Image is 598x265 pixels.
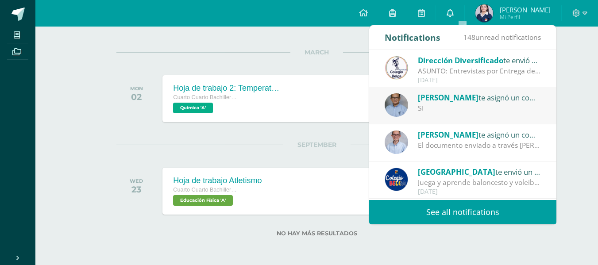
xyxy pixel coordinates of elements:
[173,94,239,100] span: Cuarto Cuarto Bachillerato en Ciencias y Letras con Orientación en Computación
[418,129,541,140] div: te asignó un comentario en 'Avance de ensayo final' para 'Filosofía'
[418,177,541,188] div: Juega y aprende baloncesto y voleibol: ¡Participa en nuestro Curso de Vacaciones! Costo: Q300.00 ...
[385,168,408,191] img: 919ad801bb7643f6f997765cf4083301.png
[290,48,343,56] span: MARCH
[418,92,541,103] div: te asignó un comentario en 'Relato corto corregido' para 'Expresión Artística'
[500,13,551,21] span: Mi Perfil
[385,56,408,80] img: 544bf8086bc8165e313644037ea68f8d.png
[385,131,408,154] img: 05091304216df6e21848a617ddd75094.png
[418,55,503,65] span: Dirección Diversificado
[500,5,551,14] span: [PERSON_NAME]
[418,130,478,140] span: [PERSON_NAME]
[463,32,541,42] span: unread notifications
[130,85,143,92] div: MON
[385,25,440,50] div: Notifications
[283,141,351,149] span: SEPTEMBER
[418,66,541,76] div: ASUNTO: Entrevistas por Entrega de Notas Cuarta Unidad: ASUNTO: Entrevistas por Entrega de Notas ...
[173,195,233,206] span: Educación Física 'A'
[475,4,493,22] img: dec8df1200ccd7bd8674d58b6835b718.png
[418,167,495,177] span: [GEOGRAPHIC_DATA]
[130,178,143,184] div: WED
[418,77,541,84] div: [DATE]
[418,166,541,177] div: te envió un aviso
[116,230,517,237] label: No hay más resultados
[463,32,475,42] span: 148
[173,84,279,93] div: Hoja de trabajo 2: Temperatura
[418,92,478,103] span: [PERSON_NAME]
[173,176,262,185] div: Hoja de trabajo Atletismo
[130,184,143,195] div: 23
[418,140,541,150] div: El documento enviado a través [PERSON_NAME][GEOGRAPHIC_DATA], no cumple con la estructura solicit...
[418,103,541,113] div: SI
[418,188,541,196] div: [DATE]
[369,200,556,224] a: See all notifications
[173,103,213,113] span: Química 'A'
[418,54,541,66] div: te envió un aviso
[385,93,408,117] img: c0a26e2fe6bfcdf9029544cd5cc8fd3b.png
[130,92,143,102] div: 02
[173,187,239,193] span: Cuarto Cuarto Bachillerato en Ciencias y Letras con Orientación en Computación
